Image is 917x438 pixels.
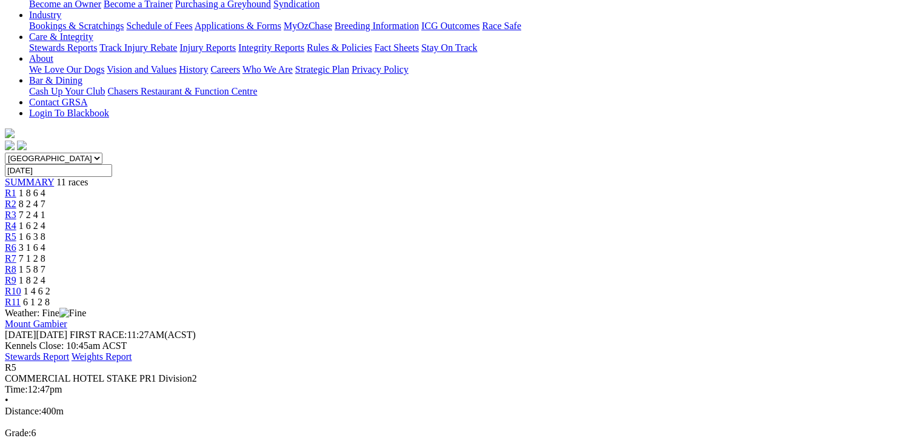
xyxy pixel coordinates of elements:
[284,21,332,31] a: MyOzChase
[5,406,912,417] div: 400m
[19,188,45,198] span: 1 8 6 4
[29,32,93,42] a: Care & Integrity
[29,64,912,75] div: About
[19,253,45,264] span: 7 1 2 8
[375,42,419,53] a: Fact Sheets
[238,42,304,53] a: Integrity Reports
[19,264,45,274] span: 1 5 8 7
[29,42,97,53] a: Stewards Reports
[179,64,208,75] a: History
[5,210,16,220] a: R3
[307,42,372,53] a: Rules & Policies
[29,86,912,97] div: Bar & Dining
[29,86,105,96] a: Cash Up Your Club
[421,21,479,31] a: ICG Outcomes
[5,164,112,177] input: Select date
[107,86,257,96] a: Chasers Restaurant & Function Centre
[5,384,912,395] div: 12:47pm
[5,330,36,340] span: [DATE]
[19,199,45,209] span: 8 2 4 7
[5,188,16,198] a: R1
[99,42,177,53] a: Track Injury Rebate
[107,64,176,75] a: Vision and Values
[5,264,16,274] a: R8
[23,297,50,307] span: 6 1 2 8
[29,21,124,31] a: Bookings & Scratchings
[5,141,15,150] img: facebook.svg
[5,406,41,416] span: Distance:
[5,242,16,253] a: R6
[5,351,69,362] a: Stewards Report
[5,297,21,307] a: R11
[5,373,912,384] div: COMMERCIAL HOTEL STAKE PR1 Division2
[5,275,16,285] a: R9
[24,286,50,296] span: 1 4 6 2
[421,42,477,53] a: Stay On Track
[352,64,408,75] a: Privacy Policy
[295,64,349,75] a: Strategic Plan
[19,275,45,285] span: 1 8 2 4
[17,141,27,150] img: twitter.svg
[242,64,293,75] a: Who We Are
[5,308,86,318] span: Weather: Fine
[5,362,16,373] span: R5
[56,177,88,187] span: 11 races
[29,108,109,118] a: Login To Blackbook
[482,21,521,31] a: Race Safe
[5,384,28,394] span: Time:
[5,330,67,340] span: [DATE]
[5,395,8,405] span: •
[29,42,912,53] div: Care & Integrity
[210,64,240,75] a: Careers
[19,242,45,253] span: 3 1 6 4
[179,42,236,53] a: Injury Reports
[5,177,54,187] a: SUMMARY
[29,10,61,20] a: Industry
[5,319,67,329] a: Mount Gambier
[29,64,104,75] a: We Love Our Dogs
[5,128,15,138] img: logo-grsa-white.png
[29,97,87,107] a: Contact GRSA
[19,231,45,242] span: 1 6 3 8
[126,21,192,31] a: Schedule of Fees
[70,330,196,340] span: 11:27AM(ACST)
[5,231,16,242] a: R5
[5,340,912,351] div: Kennels Close: 10:45am ACST
[59,308,86,319] img: Fine
[5,253,16,264] a: R7
[19,210,45,220] span: 7 2 4 1
[29,53,53,64] a: About
[335,21,419,31] a: Breeding Information
[5,221,16,231] a: R4
[29,21,912,32] div: Industry
[5,199,16,209] a: R2
[5,428,32,438] span: Grade:
[72,351,132,362] a: Weights Report
[195,21,281,31] a: Applications & Forms
[5,286,21,296] a: R10
[29,75,82,85] a: Bar & Dining
[70,330,127,340] span: FIRST RACE:
[19,221,45,231] span: 1 6 2 4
